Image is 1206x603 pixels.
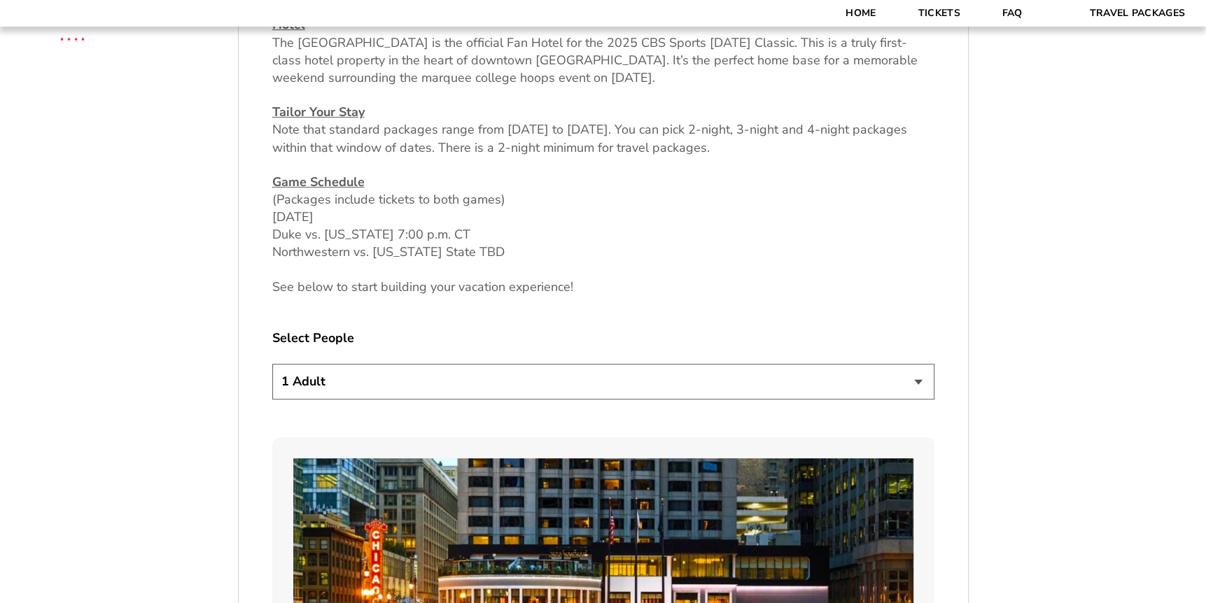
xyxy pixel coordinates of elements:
p: The [GEOGRAPHIC_DATA] is the official Fan Hotel for the 2025 CBS Sports [DATE] Classic. This is a... [272,16,934,87]
span: See below to start building your vacation experience! [272,278,573,295]
img: CBS Sports Thanksgiving Classic [42,7,103,68]
p: Note that standard packages range from [DATE] to [DATE]. You can pick 2-night, 3-night and 4-nigh... [272,104,934,157]
label: Select People [272,329,934,347]
u: Game Schedule [272,173,365,190]
p: (Packages include tickets to both games) [DATE] Duke vs. [US_STATE] 7:00 p.m. CT Northwestern vs.... [272,173,934,262]
u: Tailor Your Stay [272,104,365,120]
